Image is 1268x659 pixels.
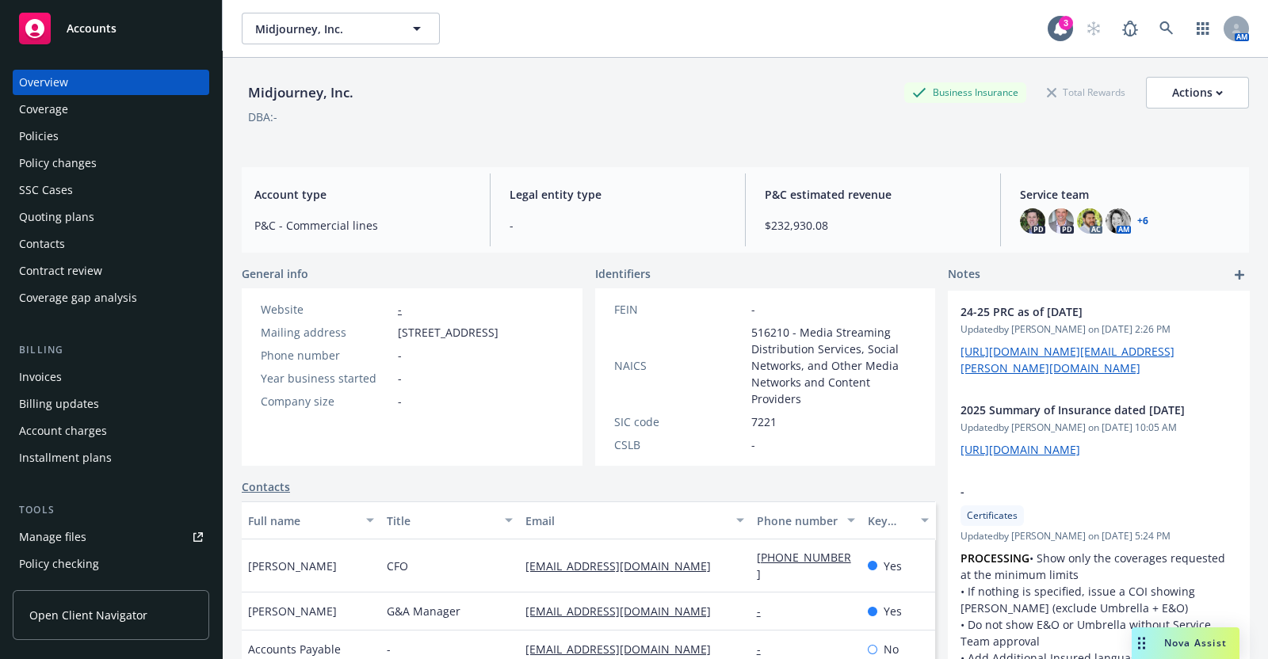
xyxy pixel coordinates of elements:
button: Phone number [750,501,861,539]
span: Midjourney, Inc. [255,21,392,37]
span: - [961,483,1195,500]
div: Midjourney, Inc. [242,82,360,103]
div: Invoices [19,364,62,390]
img: photo [1048,208,1074,234]
span: P&C - Commercial lines [254,217,471,234]
span: [STREET_ADDRESS] [398,324,498,341]
span: - [398,347,402,364]
a: add [1230,265,1249,284]
span: Legal entity type [510,186,726,203]
span: 7221 [751,413,777,430]
span: Identifiers [595,265,651,282]
span: - [398,393,402,409]
button: Key contact [861,501,935,539]
a: - [757,642,773,657]
span: Open Client Navigator [29,607,147,623]
a: Report a Bug [1114,13,1146,44]
span: 24-25 PRC as of [DATE] [961,303,1195,320]
button: Title [380,501,519,539]
span: - [387,641,391,657]
a: SSC Cases [13,177,209,203]
span: CFO [387,558,408,574]
span: - [751,436,755,453]
a: [EMAIL_ADDRESS][DOMAIN_NAME] [525,558,724,573]
div: Manage files [19,524,86,550]
a: +6 [1137,216,1148,226]
div: Billing updates [19,391,99,417]
a: Accounts [13,6,209,51]
div: Actions [1172,78,1223,108]
div: Drag to move [1132,627,1152,659]
a: - [398,302,402,317]
div: Website [261,301,391,318]
span: No [884,641,899,657]
button: Email [519,501,750,539]
div: Account charges [19,418,107,444]
a: Installment plans [13,445,209,470]
div: 24-25 PRC as of [DATE]Updatedby [PERSON_NAME] on [DATE] 2:26 PM[URL][DOMAIN_NAME][EMAIL_ADDRESS][... [948,291,1249,389]
a: Search [1151,13,1182,44]
div: Overview [19,70,68,95]
a: Account charges [13,418,209,444]
div: Policy changes [19,150,97,176]
a: Overview [13,70,209,95]
div: FEIN [614,301,745,318]
img: photo [1077,208,1102,234]
a: Invoices [13,364,209,390]
a: Contract review [13,258,209,284]
div: 3 [1059,16,1073,30]
span: Accounts Payable [248,641,341,657]
span: Notes [948,265,980,284]
div: Total Rewards [1039,82,1133,102]
a: Billing updates [13,391,209,417]
div: Billing [13,342,209,358]
span: Updated by [PERSON_NAME] on [DATE] 5:24 PM [961,529,1236,543]
span: [PERSON_NAME] [248,558,337,574]
span: Updated by [PERSON_NAME] on [DATE] 2:26 PM [961,322,1236,337]
img: photo [1106,208,1131,234]
a: Policy checking [13,551,209,577]
div: DBA: - [248,109,277,125]
div: Year business started [261,370,391,387]
a: Policies [13,124,209,149]
div: Company size [261,393,391,409]
span: Nova Assist [1164,636,1227,649]
div: Quoting plans [19,204,94,230]
span: Account type [254,186,471,203]
div: NAICS [614,357,745,374]
span: P&C estimated revenue [765,186,981,203]
a: Switch app [1187,13,1219,44]
div: Phone number [757,512,838,529]
div: Policy checking [19,551,99,577]
div: Email [525,512,727,529]
span: [PERSON_NAME] [248,603,337,619]
a: [EMAIL_ADDRESS][DOMAIN_NAME] [525,642,724,657]
a: [PHONE_NUMBER] [757,550,851,581]
strong: PROCESSING [961,550,1029,566]
div: Business Insurance [904,82,1026,102]
div: SSC Cases [19,177,73,203]
span: - [398,370,402,387]
span: Service team [1020,186,1236,203]
div: Key contact [868,512,911,529]
span: - [751,301,755,318]
a: Contacts [13,231,209,257]
div: Full name [248,512,357,529]
button: Actions [1146,77,1249,109]
div: SIC code [614,413,745,430]
button: Midjourney, Inc. [242,13,440,44]
span: Accounts [67,22,116,35]
div: 2025 Summary of Insurance dated [DATE]Updatedby [PERSON_NAME] on [DATE] 10:05 AM[URL][DOMAIN_NAME] [948,389,1249,470]
span: G&A Manager [387,603,460,619]
a: Coverage gap analysis [13,285,209,310]
a: [URL][DOMAIN_NAME][EMAIL_ADDRESS][PERSON_NAME][DOMAIN_NAME] [961,344,1174,375]
div: Coverage gap analysis [19,285,137,310]
div: Coverage [19,97,68,122]
span: Updated by [PERSON_NAME] on [DATE] 10:05 AM [961,421,1236,435]
a: Quoting plans [13,204,209,230]
button: Nova Assist [1132,627,1239,659]
a: Policy changes [13,150,209,176]
span: Certificates [967,509,1018,523]
button: Full name [242,501,380,539]
a: Manage files [13,524,209,550]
